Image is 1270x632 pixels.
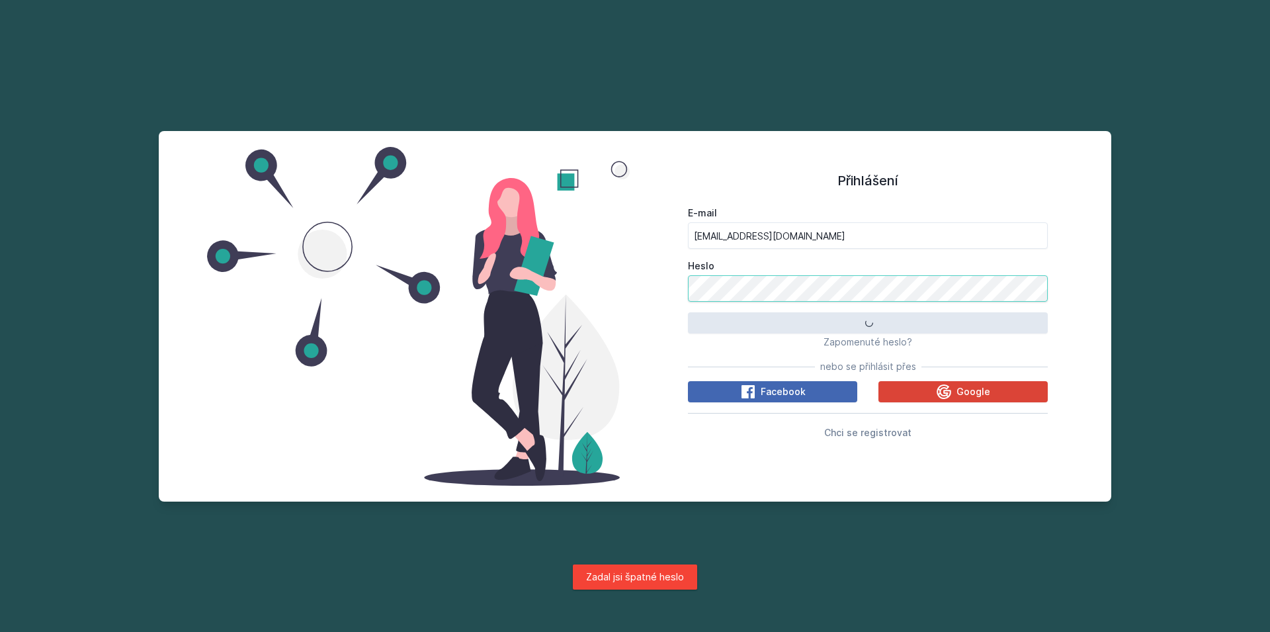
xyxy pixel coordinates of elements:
span: nebo se přihlásit přes [820,360,916,373]
label: Heslo [688,259,1048,273]
label: E-mail [688,206,1048,220]
button: Google [878,381,1048,402]
div: Zadal jsi špatné heslo [573,564,697,590]
button: Přihlásit se [688,312,1048,334]
span: Zapomenuté heslo? [824,336,912,347]
h1: Přihlášení [688,171,1048,191]
button: Chci se registrovat [824,424,911,440]
input: Tvoje e-mailová adresa [688,222,1048,249]
span: Chci se registrovat [824,427,911,438]
span: Google [956,385,990,398]
button: Facebook [688,381,857,402]
span: Facebook [761,385,806,398]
